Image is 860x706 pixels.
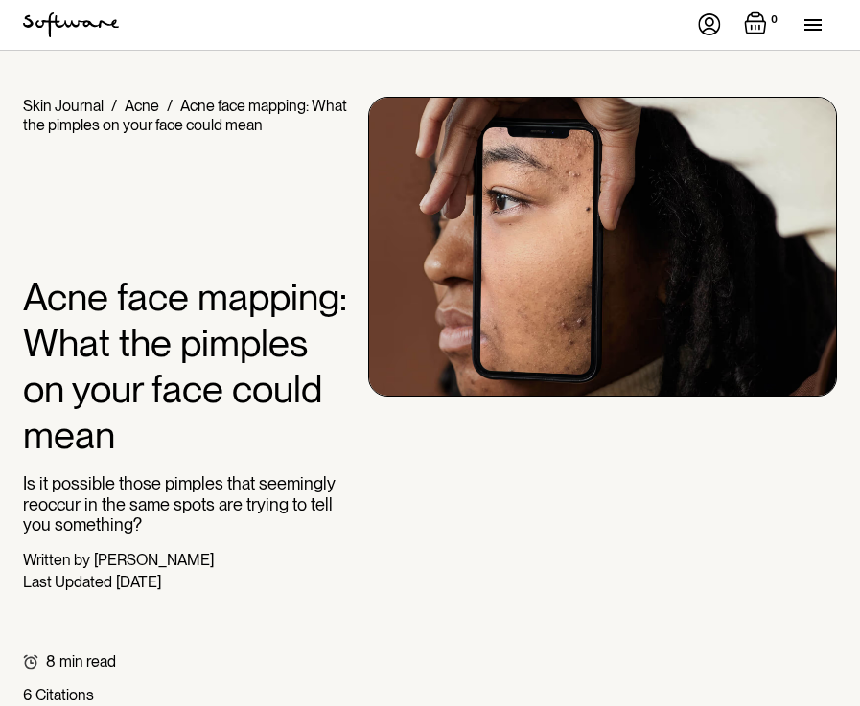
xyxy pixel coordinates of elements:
[23,97,347,134] div: Acne face mapping: What the pimples on your face could mean
[116,573,161,591] div: [DATE]
[744,11,781,38] a: Open empty cart
[125,97,159,115] a: Acne
[23,551,90,569] div: Written by
[111,97,117,115] div: /
[23,274,353,458] h1: Acne face mapping: What the pimples on your face could mean
[23,473,353,535] p: Is it possible those pimples that seemingly reoccur in the same spots are trying to tell you some...
[23,686,32,704] div: 6
[23,97,104,115] a: Skin Journal
[23,12,119,37] a: home
[167,97,173,115] div: /
[23,573,112,591] div: Last Updated
[35,686,94,704] div: Citations
[23,12,119,37] img: Software Logo
[94,551,214,569] div: [PERSON_NAME]
[767,11,781,29] div: 0
[59,652,116,671] div: min read
[46,652,56,671] div: 8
